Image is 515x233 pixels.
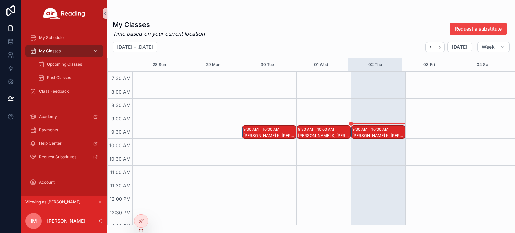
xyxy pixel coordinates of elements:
span: IM [31,217,37,225]
span: Help Center [39,141,62,146]
a: Request Substitutes [25,151,103,163]
span: Week [482,44,495,50]
span: 1:00 PM [111,223,132,229]
span: 12:00 PM [108,196,132,202]
div: [PERSON_NAME] K, [PERSON_NAME] S, [PERSON_NAME] V [352,133,405,138]
a: Payments [25,124,103,136]
h2: [DATE] – [DATE] [117,44,153,50]
span: 8:30 AM [110,102,132,108]
span: 9:00 AM [110,116,132,121]
span: My Schedule [39,35,64,40]
img: App logo [43,8,85,19]
span: Past Classes [47,75,71,80]
a: Upcoming Classes [34,58,103,70]
span: 9:30 AM [110,129,132,135]
button: [DATE] [447,42,472,52]
div: [PERSON_NAME] K, [PERSON_NAME] S, [PERSON_NAME] V [298,133,350,138]
button: 01 Wed [314,58,328,71]
a: Past Classes [34,72,103,84]
div: 9:30 AM – 10:00 AM [243,126,281,133]
button: 28 Sun [153,58,166,71]
span: Upcoming Classes [47,62,82,67]
a: Help Center [25,137,103,150]
div: 9:30 AM – 10:00 AM[PERSON_NAME] K, [PERSON_NAME] S, [PERSON_NAME] V [351,126,405,138]
span: Academy [39,114,57,119]
button: 04 Sat [477,58,490,71]
div: [PERSON_NAME] K, [PERSON_NAME] S, [PERSON_NAME] V [243,133,296,138]
span: 11:00 AM [109,169,132,175]
a: My Schedule [25,32,103,44]
span: 10:00 AM [108,142,132,148]
span: Payments [39,127,58,133]
div: 9:30 AM – 10:00 AM[PERSON_NAME] K, [PERSON_NAME] S, [PERSON_NAME] V [242,126,296,138]
span: Request a substitute [455,25,502,32]
div: 9:30 AM – 10:00 AM[PERSON_NAME] K, [PERSON_NAME] S, [PERSON_NAME] V [297,126,351,138]
span: My Classes [39,48,61,54]
div: 9:30 AM – 10:00 AM [352,126,390,133]
span: 11:30 AM [109,183,132,188]
div: 9:30 AM – 10:00 AM [298,126,336,133]
button: Week [477,42,510,52]
button: 02 Thu [368,58,382,71]
a: My Classes [25,45,103,57]
span: 12:30 PM [108,210,132,215]
button: 29 Mon [206,58,220,71]
span: Class Feedback [39,89,69,94]
p: [PERSON_NAME] [47,218,85,224]
span: Account [39,180,55,185]
span: [DATE] [452,44,467,50]
div: scrollable content [21,27,107,196]
em: Time based on your current location [113,30,205,38]
span: 10:30 AM [108,156,132,162]
button: 30 Tue [261,58,274,71]
a: Academy [25,111,103,123]
h1: My Classes [113,20,205,30]
span: Viewing as [PERSON_NAME] [25,199,80,205]
span: Request Substitutes [39,154,76,160]
span: 8:00 AM [110,89,132,95]
button: Request a substitute [450,23,507,35]
button: Next [435,42,445,52]
button: 03 Fri [423,58,435,71]
a: Account [25,176,103,188]
span: 7:30 AM [110,75,132,81]
button: Back [425,42,435,52]
a: Class Feedback [25,85,103,97]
